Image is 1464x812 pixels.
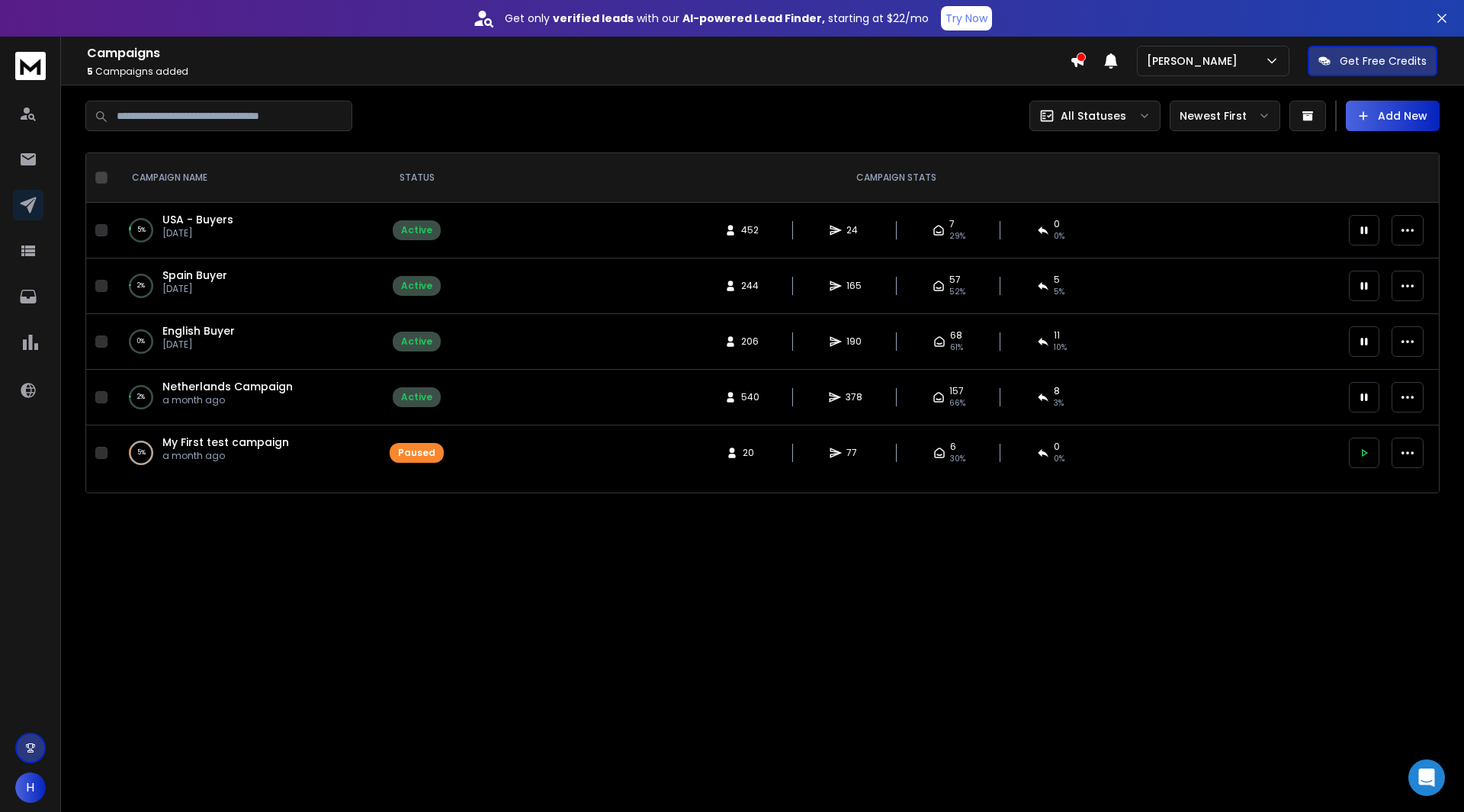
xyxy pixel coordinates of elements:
[505,11,929,26] p: Get only with our starting at $22/mo
[137,390,145,405] p: 2 %
[137,445,146,461] p: 5 %
[950,453,965,465] span: 30 %
[846,224,862,236] span: 24
[1054,286,1064,298] span: 5 %
[1054,218,1060,230] span: 0
[87,44,1070,63] h1: Campaigns
[741,280,759,292] span: 244
[1340,53,1427,69] p: Get Free Credits
[1054,230,1064,242] span: 0 %
[114,425,380,481] td: 5%My First test campaigna month ago
[114,314,380,370] td: 0%English Buyer[DATE]
[114,153,380,203] th: CAMPAIGN NAME
[1054,453,1064,465] span: 0 %
[162,339,235,351] p: [DATE]
[162,435,289,450] a: My First test campaign
[87,66,1070,78] p: Campaigns added
[401,335,432,348] div: Active
[846,391,862,403] span: 378
[950,329,962,342] span: 68
[137,278,145,294] p: 2 %
[1408,759,1445,796] div: Open Intercom Messenger
[741,335,759,348] span: 206
[949,218,955,230] span: 7
[949,230,965,242] span: 29 %
[1308,46,1437,76] button: Get Free Credits
[401,391,432,403] div: Active
[15,52,46,80] img: logo
[162,283,227,295] p: [DATE]
[553,11,634,26] strong: verified leads
[949,397,965,409] span: 66 %
[1147,53,1244,69] p: [PERSON_NAME]
[1170,101,1280,131] button: Newest First
[162,450,289,462] p: a month ago
[846,447,862,459] span: 77
[162,379,293,394] a: Netherlands Campaign
[398,447,435,459] div: Paused
[941,6,992,30] button: Try Now
[401,280,432,292] div: Active
[949,286,965,298] span: 52 %
[1054,342,1067,354] span: 10 %
[741,391,759,403] span: 540
[1054,274,1060,286] span: 5
[162,394,293,406] p: a month ago
[137,223,146,238] p: 5 %
[137,334,145,349] p: 0 %
[380,153,453,203] th: STATUS
[114,370,380,425] td: 2%Netherlands Campaigna month ago
[682,11,825,26] strong: AI-powered Lead Finder,
[162,212,233,227] a: USA - Buyers
[401,224,432,236] div: Active
[1054,397,1064,409] span: 3 %
[741,224,759,236] span: 452
[949,274,961,286] span: 57
[950,441,956,453] span: 6
[1061,108,1126,124] p: All Statuses
[950,342,963,354] span: 61 %
[162,268,227,283] a: Spain Buyer
[15,772,46,803] button: H
[1346,101,1440,131] button: Add New
[846,335,862,348] span: 190
[1054,441,1060,453] span: 0
[743,447,758,459] span: 20
[453,153,1340,203] th: CAMPAIGN STATS
[949,385,964,397] span: 157
[846,280,862,292] span: 165
[1054,385,1060,397] span: 8
[162,227,233,239] p: [DATE]
[87,65,93,78] span: 5
[162,323,235,339] a: English Buyer
[945,11,987,26] p: Try Now
[114,258,380,314] td: 2%Spain Buyer[DATE]
[114,203,380,258] td: 5%USA - Buyers[DATE]
[1054,329,1060,342] span: 11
